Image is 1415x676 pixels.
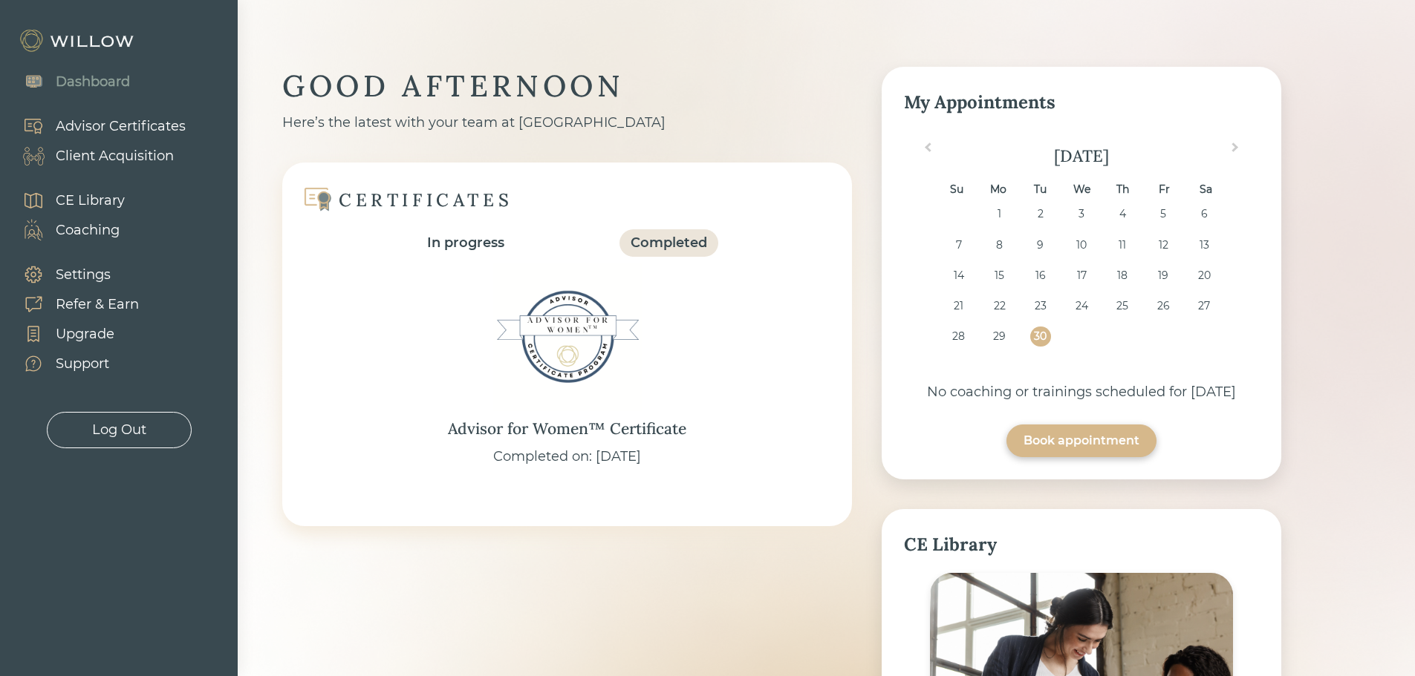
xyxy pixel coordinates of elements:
div: Refer & Earn [56,295,139,315]
div: Choose Saturday, September 20th, 2025 [1194,266,1214,286]
div: Choose Monday, September 22nd, 2025 [989,296,1009,316]
div: [DATE] [904,144,1259,168]
a: Settings [7,260,139,289]
div: Advisor for Women™ Certificate [448,417,686,441]
div: No coaching or trainings scheduled for [DATE] [904,382,1259,402]
div: Choose Friday, September 5th, 2025 [1154,204,1174,224]
div: month 2025-09 [908,204,1254,357]
div: Choose Thursday, September 11th, 2025 [1113,235,1133,255]
div: Choose Saturday, September 6th, 2025 [1194,204,1214,224]
button: Previous Month [914,140,938,163]
div: Choose Thursday, September 25th, 2025 [1113,296,1133,316]
div: Choose Sunday, September 14th, 2025 [949,266,969,286]
div: Settings [56,265,111,285]
div: Choose Monday, September 29th, 2025 [989,326,1009,347]
div: Choose Monday, September 1st, 2025 [989,204,1009,224]
div: Choose Wednesday, September 3rd, 2025 [1071,204,1091,224]
div: Choose Monday, September 8th, 2025 [989,235,1009,255]
div: Fr [1154,180,1174,200]
div: Choose Sunday, September 28th, 2025 [949,326,969,347]
img: Willow [19,29,137,53]
div: Choose Monday, September 15th, 2025 [989,266,1009,286]
a: Dashboard [7,67,130,96]
div: Choose Tuesday, September 9th, 2025 [1030,235,1050,255]
div: Upgrade [56,324,114,344]
div: Choose Thursday, September 18th, 2025 [1113,266,1133,286]
div: Su [947,180,967,200]
div: Completed [631,233,707,253]
div: Choose Tuesday, September 23rd, 2025 [1030,296,1050,316]
button: Next Month [1225,140,1249,163]
div: Tu [1030,180,1050,200]
div: Choose Thursday, September 4th, 2025 [1113,204,1133,224]
a: Refer & Earn [7,289,139,319]
div: Choose Saturday, September 13th, 2025 [1194,235,1214,255]
div: CE Library [56,191,125,211]
div: Choose Tuesday, September 30th, 2025 [1030,326,1050,347]
div: Support [56,354,109,374]
a: Client Acquisition [7,141,186,171]
div: Sa [1196,180,1216,200]
div: In progress [427,233,504,253]
img: Advisor for Women™ Certificate Badge [493,263,642,411]
div: Coaching [56,220,120,240]
div: Here’s the latest with your team at [GEOGRAPHIC_DATA] [282,113,852,133]
div: Choose Wednesday, September 10th, 2025 [1071,235,1091,255]
div: We [1071,180,1091,200]
div: Advisor Certificates [56,117,186,137]
a: Upgrade [7,319,139,349]
div: Dashboard [56,72,130,92]
div: Choose Sunday, September 7th, 2025 [949,235,969,255]
div: Log Out [92,420,146,440]
a: Advisor Certificates [7,111,186,141]
div: CERTIFICATES [339,188,513,211]
div: Th [1113,180,1133,200]
div: Choose Wednesday, September 17th, 2025 [1071,266,1091,286]
div: Choose Tuesday, September 2nd, 2025 [1030,204,1050,224]
div: Choose Sunday, September 21st, 2025 [949,296,969,316]
div: Choose Friday, September 19th, 2025 [1154,266,1174,286]
div: GOOD AFTERNOON [282,67,852,105]
div: Choose Wednesday, September 24th, 2025 [1071,296,1091,316]
div: Choose Tuesday, September 16th, 2025 [1030,266,1050,286]
div: Book appointment [1024,432,1139,450]
div: My Appointments [904,89,1259,116]
div: Client Acquisition [56,146,174,166]
div: Choose Friday, September 12th, 2025 [1154,235,1174,255]
div: Choose Friday, September 26th, 2025 [1154,296,1174,316]
a: CE Library [7,186,125,215]
div: Choose Saturday, September 27th, 2025 [1194,296,1214,316]
div: CE Library [904,531,1259,558]
div: Mo [989,180,1009,200]
div: Completed on: [DATE] [493,447,641,467]
a: Coaching [7,215,125,245]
